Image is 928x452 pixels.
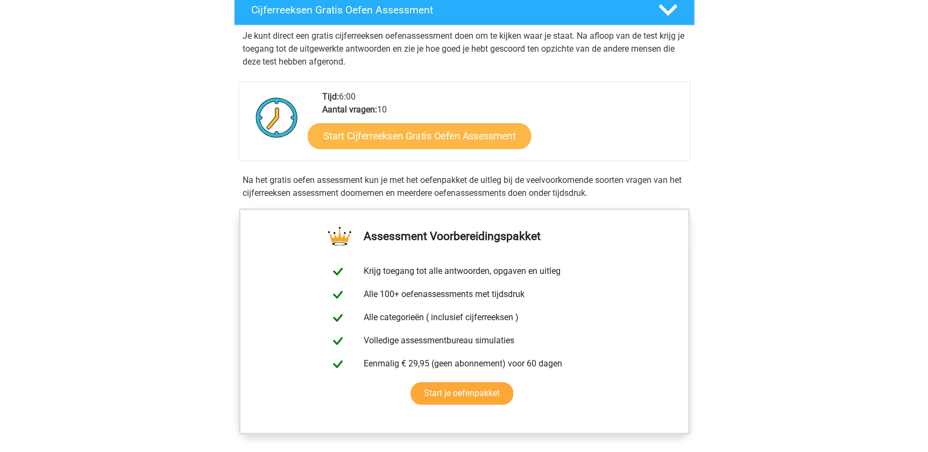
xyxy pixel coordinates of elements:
[314,90,689,160] div: 6:00 10
[243,30,686,68] p: Je kunt direct een gratis cijferreeksen oefenassessment doen om te kijken waar je staat. Na afloo...
[322,91,339,102] b: Tijd:
[308,123,531,149] a: Start Cijferreeksen Gratis Oefen Assessment
[238,174,690,200] div: Na het gratis oefen assessment kun je met het oefenpakket de uitleg bij de veelvoorkomende soorte...
[322,104,377,115] b: Aantal vragen:
[250,90,304,144] img: Klok
[251,4,641,16] h4: Cijferreeksen Gratis Oefen Assessment
[410,382,513,405] a: Start je oefenpakket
